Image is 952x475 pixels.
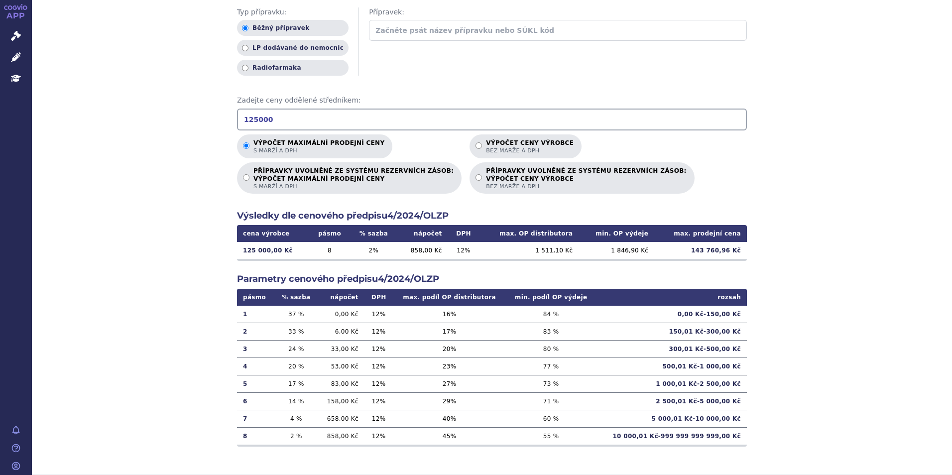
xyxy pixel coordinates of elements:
[274,323,318,340] td: 33 %
[486,167,686,190] p: PŘÍPRAVKY UVOLNĚNÉ ZE SYSTÉMU REZERVNÍCH ZÁSOB:
[318,323,364,340] td: 6,00 Kč
[237,375,274,392] td: 5
[596,289,747,306] th: rozsah
[274,392,318,410] td: 14 %
[506,375,596,392] td: 73 %
[393,427,505,445] td: 45 %
[393,375,505,392] td: 27 %
[253,147,384,154] span: s marží a DPH
[309,242,350,259] td: 8
[274,375,318,392] td: 17 %
[243,142,249,149] input: Výpočet maximální prodejní cenys marží a DPH
[596,392,747,410] td: 2 500,01 Kč - 5 000,00 Kč
[486,183,686,190] span: bez marže a DPH
[506,357,596,375] td: 77 %
[654,225,747,242] th: max. prodejní cena
[253,175,454,183] strong: VÝPOČET MAXIMÁLNÍ PRODEJNÍ CENY
[579,225,654,242] th: min. OP výdeje
[397,242,448,259] td: 858,00 Kč
[237,96,747,106] span: Zadejte ceny oddělené středníkem:
[393,323,505,340] td: 17 %
[237,242,309,259] td: 125 000,00 Kč
[274,357,318,375] td: 20 %
[237,427,274,445] td: 8
[253,183,454,190] span: s marží a DPH
[486,175,686,183] strong: VÝPOČET CENY VÝROBCE
[318,340,364,357] td: 33,00 Kč
[318,289,364,306] th: nápočet
[393,289,505,306] th: max. podíl OP distributora
[476,174,482,181] input: PŘÍPRAVKY UVOLNĚNÉ ZE SYSTÉMU REZERVNÍCH ZÁSOB:VÝPOČET CENY VÝROBCEbez marže a DPH
[596,357,747,375] td: 500,01 Kč - 1 000,00 Kč
[364,323,393,340] td: 12 %
[393,306,505,323] td: 16 %
[242,25,248,31] input: Běžný přípravek
[364,306,393,323] td: 12 %
[274,289,318,306] th: % sazba
[350,225,397,242] th: % sazba
[486,139,574,154] p: Výpočet ceny výrobce
[596,375,747,392] td: 1 000,01 Kč - 2 500,00 Kč
[237,392,274,410] td: 6
[506,410,596,427] td: 60 %
[253,139,384,154] p: Výpočet maximální prodejní ceny
[253,167,454,190] p: PŘÍPRAVKY UVOLNĚNÉ ZE SYSTÉMU REZERVNÍCH ZÁSOB:
[364,392,393,410] td: 12 %
[237,306,274,323] td: 1
[237,20,349,36] label: Běžný přípravek
[318,410,364,427] td: 658,00 Kč
[237,340,274,357] td: 3
[318,392,364,410] td: 158,00 Kč
[506,427,596,445] td: 55 %
[274,306,318,323] td: 37 %
[393,410,505,427] td: 40 %
[654,242,747,259] td: 143 760,96 Kč
[318,427,364,445] td: 858,00 Kč
[237,410,274,427] td: 7
[506,306,596,323] td: 84 %
[486,147,574,154] span: bez marže a DPH
[364,357,393,375] td: 12 %
[479,242,579,259] td: 1 511,10 Kč
[506,392,596,410] td: 71 %
[274,340,318,357] td: 24 %
[476,142,482,149] input: Výpočet ceny výrobcebez marže a DPH
[274,427,318,445] td: 2 %
[274,410,318,427] td: 4 %
[596,323,747,340] td: 150,01 Kč - 300,00 Kč
[579,242,654,259] td: 1 846,90 Kč
[237,289,274,306] th: pásmo
[237,357,274,375] td: 4
[506,340,596,357] td: 80 %
[237,273,747,285] h2: Parametry cenového předpisu 4/2024/OLZP
[350,242,397,259] td: 2 %
[318,375,364,392] td: 83,00 Kč
[596,306,747,323] td: 0,00 Kč - 150,00 Kč
[596,410,747,427] td: 5 000,01 Kč - 10 000,00 Kč
[237,7,349,17] span: Typ přípravku:
[237,40,349,56] label: LP dodávané do nemocnic
[318,306,364,323] td: 0,00 Kč
[237,109,747,130] input: Zadejte ceny oddělené středníkem
[369,7,747,17] span: Přípravek:
[369,20,747,41] input: Začněte psát název přípravku nebo SÚKL kód
[364,340,393,357] td: 12 %
[596,340,747,357] td: 300,01 Kč - 500,00 Kč
[393,357,505,375] td: 23 %
[237,225,309,242] th: cena výrobce
[243,174,249,181] input: PŘÍPRAVKY UVOLNĚNÉ ZE SYSTÉMU REZERVNÍCH ZÁSOB:VÝPOČET MAXIMÁLNÍ PRODEJNÍ CENYs marží a DPH
[318,357,364,375] td: 53,00 Kč
[237,323,274,340] td: 2
[393,392,505,410] td: 29 %
[237,60,349,76] label: Radiofarmaka
[506,323,596,340] td: 83 %
[479,225,579,242] th: max. OP distributora
[309,225,350,242] th: pásmo
[448,242,479,259] td: 12 %
[242,45,248,51] input: LP dodávané do nemocnic
[242,65,248,71] input: Radiofarmaka
[393,340,505,357] td: 20 %
[364,427,393,445] td: 12 %
[364,410,393,427] td: 12 %
[237,210,747,222] h2: Výsledky dle cenového předpisu 4/2024/OLZP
